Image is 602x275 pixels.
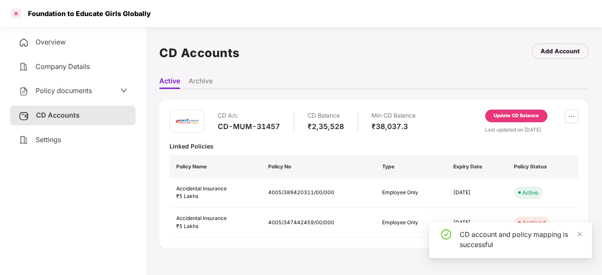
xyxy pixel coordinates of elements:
span: CD Accounts [36,111,80,119]
div: CD A/c [218,110,280,122]
img: svg+xml;base64,PHN2ZyB4bWxucz0iaHR0cDovL3d3dy53My5vcmcvMjAwMC9zdmciIHdpZHRoPSIyNCIgaGVpZ2h0PSIyNC... [19,38,29,48]
img: svg+xml;base64,PHN2ZyB4bWxucz0iaHR0cDovL3d3dy53My5vcmcvMjAwMC9zdmciIHdpZHRoPSIyNCIgaGVpZ2h0PSIyNC... [19,135,29,145]
li: Active [159,77,180,89]
img: svg+xml;base64,PHN2ZyB3aWR0aD0iMjUiIGhlaWdodD0iMjQiIHZpZXdCb3g9IjAgMCAyNSAyNCIgZmlsbD0ibm9uZSIgeG... [19,111,29,121]
span: Policy documents [36,86,92,95]
th: Policy Status [507,155,578,178]
h1: CD Accounts [159,44,240,62]
td: [DATE] [447,178,507,208]
div: Active [522,188,538,197]
td: [DATE] [447,208,507,238]
div: Foundation to Educate Girls Globally [23,9,151,18]
div: Archived [522,218,546,227]
div: Employee Only [382,219,440,227]
div: CD account and policy mapping is successful [460,229,582,250]
div: Last updated on [DATE] [485,126,578,134]
span: down [120,87,127,94]
th: Policy Name [169,155,261,178]
div: ₹38,037.3 [372,122,416,131]
div: Accidental Insurance [176,214,255,223]
div: Accidental Insurance [176,185,255,193]
div: Min CD Balance [372,110,416,122]
li: Archive [189,77,213,89]
div: Employee Only [382,189,440,197]
span: ₹5 Lakhs [176,193,198,199]
img: icici.png [174,117,200,126]
div: CD Balance [308,110,344,122]
img: svg+xml;base64,PHN2ZyB4bWxucz0iaHR0cDovL3d3dy53My5vcmcvMjAwMC9zdmciIHdpZHRoPSIyNCIgaGVpZ2h0PSIyNC... [19,62,29,72]
th: Policy No [261,155,376,178]
div: Linked Policies [169,142,578,150]
div: CD-MUM-31457 [218,122,280,131]
div: Update CD Balance [494,112,539,120]
th: Type [375,155,447,178]
span: Overview [36,38,66,46]
span: ellipsis [565,113,578,120]
span: check-circle [441,229,451,239]
th: Expiry Date [447,155,507,178]
div: Add Account [541,47,580,56]
td: 4005/389420311/00/000 [261,178,376,208]
span: close [577,231,583,237]
span: ₹5 Lakhs [176,223,198,229]
button: ellipsis [565,110,578,123]
img: svg+xml;base64,PHN2ZyB4bWxucz0iaHR0cDovL3d3dy53My5vcmcvMjAwMC9zdmciIHdpZHRoPSIyNCIgaGVpZ2h0PSIyNC... [19,86,29,96]
td: 4005/347442459/00/000 [261,208,376,238]
span: Settings [36,135,61,144]
div: ₹2,35,528 [308,122,344,131]
span: Company Details [36,62,90,71]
